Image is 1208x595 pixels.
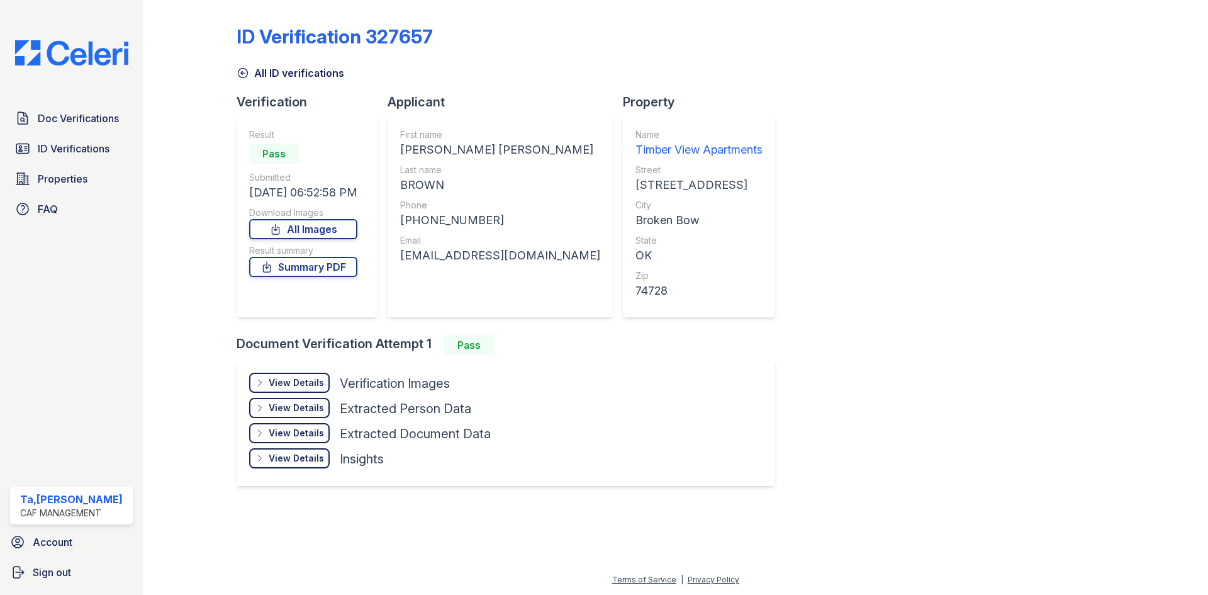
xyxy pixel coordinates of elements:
a: Summary PDF [249,257,357,277]
span: Sign out [33,565,71,580]
a: All Images [249,219,357,239]
div: Name [635,128,763,141]
div: Ta,[PERSON_NAME] [20,492,123,507]
div: Timber View Apartments [635,141,763,159]
span: FAQ [38,201,58,217]
div: Result [249,128,357,141]
div: Verification [237,93,388,111]
div: First name [400,128,600,141]
div: OK [635,247,763,264]
a: Properties [10,166,133,191]
div: [PHONE_NUMBER] [400,212,600,229]
div: [EMAIL_ADDRESS][DOMAIN_NAME] [400,247,600,264]
a: Terms of Service [612,575,676,584]
div: City [635,199,763,212]
div: Insights [340,450,384,468]
div: Verification Images [340,375,450,392]
div: Email [400,234,600,247]
div: Applicant [388,93,623,111]
div: Document Verification Attempt 1 [237,335,785,355]
div: Submitted [249,171,357,184]
div: Extracted Person Data [340,400,471,417]
span: ID Verifications [38,141,109,156]
div: View Details [269,402,324,414]
div: State [635,234,763,247]
div: View Details [269,427,324,439]
a: Name Timber View Apartments [635,128,763,159]
div: [STREET_ADDRESS] [635,176,763,194]
div: Result summary [249,244,357,257]
span: Account [33,535,72,550]
div: [PERSON_NAME] [PERSON_NAME] [400,141,600,159]
a: Privacy Policy [688,575,739,584]
div: ID Verification 327657 [237,25,433,48]
a: ID Verifications [10,136,133,161]
div: CAF Management [20,507,123,519]
a: Account [5,530,138,555]
div: Broken Bow [635,212,763,229]
a: Sign out [5,560,138,585]
div: Last name [400,164,600,176]
div: Phone [400,199,600,212]
span: Properties [38,171,87,186]
a: All ID verifications [237,65,344,81]
a: FAQ [10,196,133,222]
div: [DATE] 06:52:58 PM [249,184,357,201]
div: BROWN [400,176,600,194]
div: Pass [249,144,299,164]
div: Property [623,93,785,111]
div: Street [635,164,763,176]
div: View Details [269,452,324,465]
div: Zip [635,269,763,282]
img: CE_Logo_Blue-a8612792a0a2168367f1c8372b55b34899dd931a85d93a1a3d3e32e68fde9ad4.png [5,40,138,65]
div: View Details [269,377,324,389]
div: Extracted Document Data [340,425,491,443]
span: Doc Verifications [38,111,119,126]
div: 74728 [635,282,763,300]
div: | [681,575,683,584]
div: Pass [444,335,495,355]
a: Doc Verifications [10,106,133,131]
div: Download Images [249,207,357,219]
